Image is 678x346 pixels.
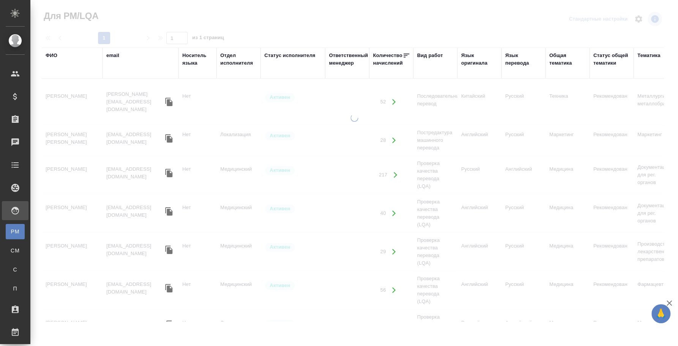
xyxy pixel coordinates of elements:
[654,306,667,322] span: 🙏
[264,52,315,59] div: Статус исполнителя
[220,52,257,67] div: Отдел исполнителя
[164,319,176,330] button: Скопировать
[593,52,630,67] div: Статус общей тематики
[9,247,21,254] span: CM
[163,244,175,256] button: Скопировать
[6,224,25,239] a: PM
[461,52,498,67] div: Язык оригинала
[6,262,25,277] a: С
[386,133,402,148] button: Открыть работы
[9,285,21,292] span: П
[329,52,368,67] div: Ответственный менеджер
[182,52,213,67] div: Носитель языка
[106,52,119,59] div: email
[388,321,403,336] button: Открыть работы
[637,52,660,59] div: Тематика
[163,167,175,179] button: Скопировать
[386,283,402,298] button: Открыть работы
[6,281,25,296] a: П
[6,243,25,258] a: CM
[386,244,402,260] button: Открыть работы
[417,52,443,59] div: Вид работ
[651,304,670,323] button: 🙏
[373,52,403,67] div: Количество начислений
[9,228,21,235] span: PM
[549,52,586,67] div: Общая тематика
[388,167,403,183] button: Открыть работы
[386,94,402,110] button: Открыть работы
[163,283,175,294] button: Скопировать
[9,266,21,273] span: С
[46,52,57,59] div: ФИО
[386,206,402,221] button: Открыть работы
[163,206,175,217] button: Скопировать
[163,96,175,108] button: Скопировать
[505,52,542,67] div: Язык перевода
[163,133,175,144] button: Скопировать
